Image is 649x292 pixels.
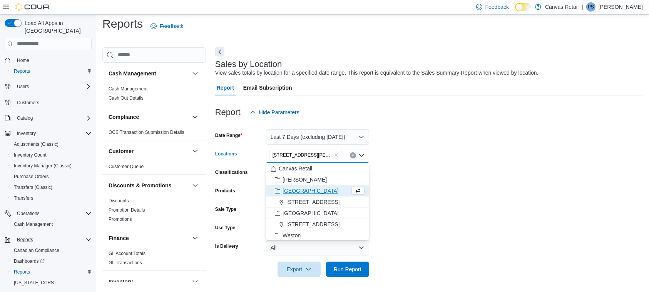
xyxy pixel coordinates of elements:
[109,70,156,77] h3: Cash Management
[102,196,206,227] div: Discounts & Promotions
[586,2,595,12] div: Paul Seeram
[14,56,32,65] a: Home
[14,269,30,275] span: Reports
[8,66,95,77] button: Reports
[259,108,299,116] span: Hide Parameters
[14,209,43,218] button: Operations
[334,153,339,157] button: Remove 730 DANFORTH AVE from selection in this group
[109,260,142,266] span: GL Transactions
[109,250,146,257] span: GL Account Totals
[8,160,95,171] button: Inventory Manager (Classic)
[11,246,62,255] a: Canadian Compliance
[286,198,340,206] span: [STREET_ADDRESS]
[109,147,189,155] button: Customer
[14,221,53,227] span: Cash Management
[286,220,340,228] span: [STREET_ADDRESS]
[215,60,282,69] h3: Sales by Location
[582,2,583,12] p: |
[334,265,361,273] span: Run Report
[11,183,55,192] a: Transfers (Classic)
[102,249,206,270] div: Finance
[8,267,95,277] button: Reports
[109,70,189,77] button: Cash Management
[14,55,92,65] span: Home
[283,187,339,195] span: [GEOGRAPHIC_DATA]
[266,219,369,230] button: [STREET_ADDRESS]
[102,16,143,32] h1: Reports
[11,257,48,266] a: Dashboards
[14,68,30,74] span: Reports
[17,83,29,90] span: Users
[17,115,33,121] span: Catalog
[14,174,49,180] span: Purchase Orders
[2,234,95,245] button: Reports
[215,108,241,117] h3: Report
[14,82,92,91] span: Users
[11,220,56,229] a: Cash Management
[14,184,52,190] span: Transfers (Classic)
[109,207,145,213] a: Promotion Details
[11,194,36,203] a: Transfers
[191,181,200,190] button: Discounts & Promotions
[217,80,234,95] span: Report
[11,161,92,170] span: Inventory Manager (Classic)
[109,164,144,170] span: Customer Queue
[102,128,206,140] div: Compliance
[2,208,95,219] button: Operations
[14,280,54,286] span: [US_STATE] CCRS
[282,262,316,277] span: Export
[2,128,95,139] button: Inventory
[266,163,369,174] button: Canvas Retail
[14,129,39,138] button: Inventory
[8,245,95,256] button: Canadian Compliance
[191,234,200,243] button: Finance
[266,174,369,185] button: [PERSON_NAME]
[109,216,132,222] span: Promotions
[109,86,147,92] a: Cash Management
[545,2,579,12] p: Canvas Retail
[269,151,342,159] span: 730 DANFORTH AVE
[11,161,75,170] a: Inventory Manager (Classic)
[14,247,59,254] span: Canadian Compliance
[266,185,369,197] button: [GEOGRAPHIC_DATA]
[14,141,59,147] span: Adjustments (Classic)
[11,220,92,229] span: Cash Management
[147,18,186,34] a: Feedback
[109,130,184,135] a: OCS Transaction Submission Details
[266,163,369,252] div: Choose from the following options
[14,113,36,123] button: Catalog
[599,2,643,12] p: [PERSON_NAME]
[8,171,95,182] button: Purchase Orders
[11,267,33,277] a: Reports
[283,232,301,239] span: Weston
[11,246,92,255] span: Canadian Compliance
[215,169,248,175] label: Classifications
[11,278,92,287] span: Washington CCRS
[8,256,95,267] a: Dashboards
[283,209,339,217] span: [GEOGRAPHIC_DATA]
[215,206,236,212] label: Sale Type
[588,2,594,12] span: PS
[266,240,369,255] button: All
[17,130,36,137] span: Inventory
[266,208,369,219] button: [GEOGRAPHIC_DATA]
[109,95,144,101] a: Cash Out Details
[14,195,33,201] span: Transfers
[266,129,369,145] button: Last 7 Days (excluding [DATE])
[17,57,29,63] span: Home
[102,84,206,106] div: Cash Management
[109,278,189,285] button: Inventory
[215,225,235,231] label: Use Type
[215,47,224,57] button: Next
[8,277,95,288] button: [US_STATE] CCRS
[109,251,146,256] a: GL Account Totals
[15,3,50,11] img: Cova
[109,234,189,242] button: Finance
[2,97,95,108] button: Customers
[243,80,292,95] span: Email Subscription
[191,147,200,156] button: Customer
[14,97,92,107] span: Customers
[215,151,237,157] label: Locations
